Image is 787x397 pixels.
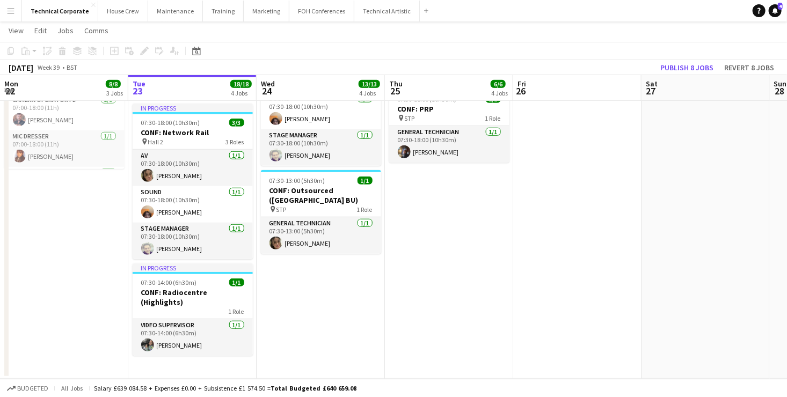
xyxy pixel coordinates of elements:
[4,94,125,130] app-card-role: Camera Operator FD1/107:00-18:00 (11h)[PERSON_NAME]
[261,170,381,254] app-job-card: 07:30-13:00 (5h30m)1/1CONF: Outsourced ([GEOGRAPHIC_DATA] BU) STP1 RoleGeneral Technician1/107:30...
[57,26,74,35] span: Jobs
[59,384,85,392] span: All jobs
[773,85,787,97] span: 28
[131,85,145,97] span: 23
[358,177,373,185] span: 1/1
[271,384,356,392] span: Total Budgeted £640 659.08
[35,63,62,71] span: Week 39
[9,26,24,35] span: View
[778,3,783,10] span: 4
[4,130,125,167] app-card-role: Mic Dresser1/107:00-18:00 (11h)[PERSON_NAME]
[17,385,48,392] span: Budgeted
[485,114,501,122] span: 1 Role
[133,79,145,89] span: Tue
[276,205,287,214] span: STP
[405,114,415,122] span: STP
[133,150,253,186] app-card-role: AV1/107:30-18:00 (10h30m)[PERSON_NAME]
[518,79,526,89] span: Fri
[491,89,508,97] div: 4 Jobs
[229,119,244,127] span: 3/3
[148,1,203,21] button: Maintenance
[203,1,244,21] button: Training
[244,1,289,21] button: Marketing
[259,85,275,97] span: 24
[261,129,381,166] app-card-role: Stage Manager1/107:30-18:00 (10h30m)[PERSON_NAME]
[229,278,244,286] span: 1/1
[516,85,526,97] span: 26
[67,63,77,71] div: BST
[269,177,325,185] span: 07:30-13:00 (5h30m)
[389,79,403,89] span: Thu
[769,4,782,17] a: 4
[261,79,275,89] span: Wed
[720,61,778,75] button: Revert 8 jobs
[359,80,380,88] span: 13/13
[106,80,121,88] span: 8/8
[261,217,381,254] app-card-role: General Technician1/107:30-13:00 (5h30m)[PERSON_NAME]
[106,89,123,97] div: 3 Jobs
[644,85,658,97] span: 27
[4,167,125,207] app-card-role: Sound1/1
[133,104,253,112] div: In progress
[656,61,718,75] button: Publish 8 jobs
[231,89,251,97] div: 4 Jobs
[357,205,373,214] span: 1 Role
[389,89,509,163] app-job-card: 07:30-18:00 (10h30m)1/1CONF: PRP STP1 RoleGeneral Technician1/107:30-18:00 (10h30m)[PERSON_NAME]
[141,278,197,286] span: 07:30-14:00 (6h30m)
[389,104,509,114] h3: CONF: PRP
[774,79,787,89] span: Sun
[261,93,381,129] app-card-role: Sound1/107:30-18:00 (10h30m)[PERSON_NAME]
[133,104,253,259] app-job-card: In progress07:30-18:00 (10h30m)3/3CONF: Network Rail Hall 23 RolesAV1/107:30-18:00 (10h30m)[PERSO...
[646,79,658,89] span: Sat
[133,186,253,223] app-card-role: Sound1/107:30-18:00 (10h30m)[PERSON_NAME]
[133,223,253,259] app-card-role: Stage Manager1/107:30-18:00 (10h30m)[PERSON_NAME]
[34,26,47,35] span: Edit
[229,307,244,315] span: 1 Role
[261,186,381,205] h3: CONF: Outsourced ([GEOGRAPHIC_DATA] BU)
[30,24,51,38] a: Edit
[94,384,356,392] div: Salary £639 084.58 + Expenses £0.00 + Subsistence £1 574.50 =
[388,85,403,97] span: 25
[4,24,28,38] a: View
[133,263,253,356] app-job-card: In progress07:30-14:00 (6h30m)1/1CONF: Radiocentre (Highlights)1 RoleVideo Supervisor1/107:30-14:...
[389,126,509,163] app-card-role: General Technician1/107:30-18:00 (10h30m)[PERSON_NAME]
[98,1,148,21] button: House Crew
[53,24,78,38] a: Jobs
[359,89,380,97] div: 4 Jobs
[133,288,253,307] h3: CONF: Radiocentre (Highlights)
[230,80,252,88] span: 18/18
[3,85,18,97] span: 22
[354,1,420,21] button: Technical Artistic
[22,1,98,21] button: Technical Corporate
[133,263,253,272] div: In progress
[289,1,354,21] button: FOH Conferences
[84,26,108,35] span: Comms
[5,383,50,394] button: Budgeted
[80,24,113,38] a: Comms
[491,80,506,88] span: 6/6
[226,138,244,146] span: 3 Roles
[9,62,33,73] div: [DATE]
[133,128,253,137] h3: CONF: Network Rail
[133,319,253,356] app-card-role: Video Supervisor1/107:30-14:00 (6h30m)[PERSON_NAME]
[148,138,164,146] span: Hall 2
[4,79,18,89] span: Mon
[141,119,200,127] span: 07:30-18:00 (10h30m)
